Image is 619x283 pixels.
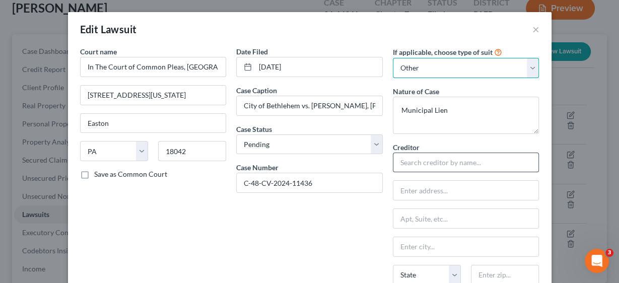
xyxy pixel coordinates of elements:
[81,114,226,133] input: Enter city...
[393,181,539,200] input: Enter address...
[585,249,609,273] iframe: Intercom live chat
[236,46,268,57] label: Date Filed
[80,23,99,35] span: Edit
[80,57,227,77] input: Search court by name...
[237,96,382,115] input: --
[236,85,277,96] label: Case Caption
[81,86,226,105] input: Enter address...
[393,143,420,152] span: Creditor
[393,153,539,173] input: Search creditor by name...
[605,249,613,257] span: 3
[393,47,493,57] label: If applicable, choose type of suit
[393,86,439,97] label: Nature of Case
[393,237,539,256] input: Enter city...
[101,23,137,35] span: Lawsuit
[237,173,382,192] input: #
[255,57,382,77] input: MM/DD/YYYY
[158,141,226,161] input: Enter zip...
[236,162,279,173] label: Case Number
[94,169,167,179] label: Save as Common Court
[532,23,539,35] button: ×
[236,125,272,133] span: Case Status
[393,209,539,228] input: Apt, Suite, etc...
[80,47,117,56] span: Court name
